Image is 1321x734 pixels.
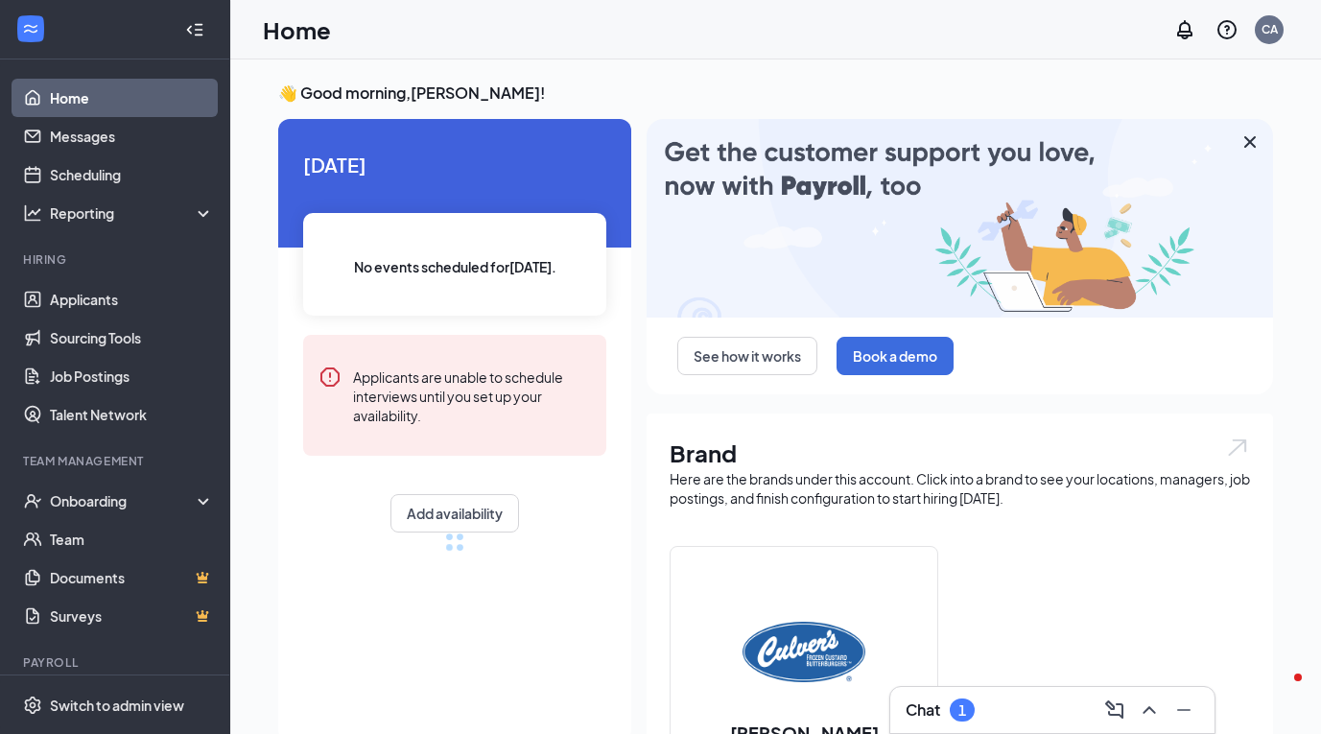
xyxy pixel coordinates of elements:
svg: WorkstreamLogo [21,19,40,38]
h1: Brand [670,437,1250,469]
img: open.6027fd2a22e1237b5b06.svg [1225,437,1250,459]
svg: Cross [1238,130,1262,154]
svg: ChevronUp [1138,698,1161,722]
svg: ComposeMessage [1103,698,1126,722]
a: Applicants [50,280,214,319]
div: CA [1262,21,1278,37]
button: Add availability [390,494,519,533]
iframe: Intercom live chat [1256,669,1302,715]
button: See how it works [677,337,817,375]
svg: Minimize [1172,698,1195,722]
span: [DATE] [303,150,606,179]
div: Payroll [23,654,210,671]
div: loading meetings... [445,533,464,552]
button: ChevronUp [1134,695,1165,725]
a: Home [50,79,214,117]
svg: UserCheck [23,491,42,510]
a: DocumentsCrown [50,558,214,597]
a: Scheduling [50,155,214,194]
a: SurveysCrown [50,597,214,635]
h3: 👋 Good morning, [PERSON_NAME] ! [278,83,1273,104]
button: Minimize [1168,695,1199,725]
div: Switch to admin view [50,696,184,715]
a: Talent Network [50,395,214,434]
h3: Chat [906,699,940,721]
svg: Settings [23,696,42,715]
h1: Home [263,13,331,46]
div: Onboarding [50,491,198,510]
img: payroll-large.gif [647,119,1273,318]
a: Job Postings [50,357,214,395]
div: 1 [958,702,966,719]
div: Team Management [23,453,210,469]
svg: Analysis [23,203,42,223]
div: Applicants are unable to schedule interviews until you set up your availability. [353,366,591,425]
a: Team [50,520,214,558]
a: Sourcing Tools [50,319,214,357]
svg: QuestionInfo [1215,18,1238,41]
a: Messages [50,117,214,155]
svg: Notifications [1173,18,1196,41]
div: Hiring [23,251,210,268]
button: ComposeMessage [1099,695,1130,725]
div: Here are the brands under this account. Click into a brand to see your locations, managers, job p... [670,469,1250,508]
span: No events scheduled for [DATE] . [354,256,556,277]
svg: Error [318,366,342,389]
img: Culver's [743,590,865,713]
div: Reporting [50,203,215,223]
button: Book a demo [837,337,954,375]
svg: Collapse [185,20,204,39]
